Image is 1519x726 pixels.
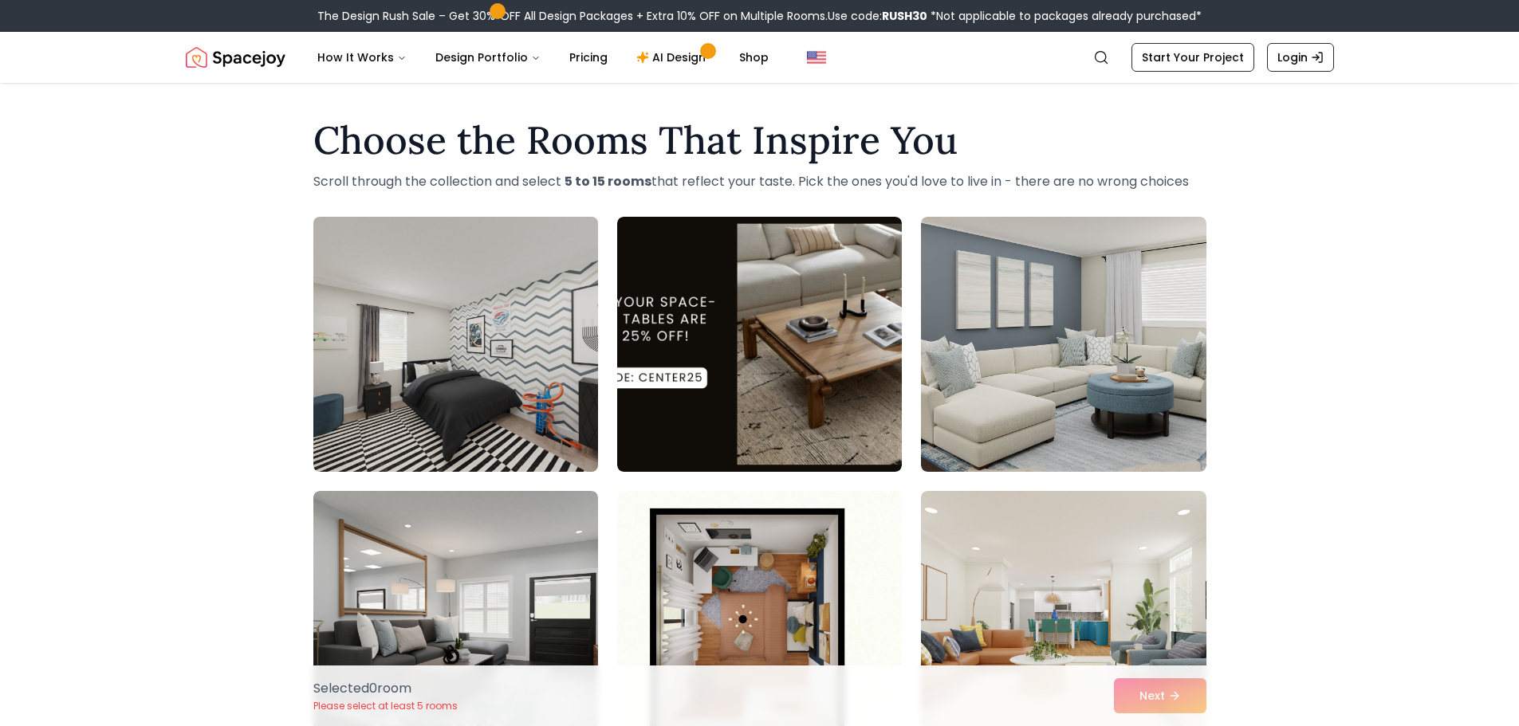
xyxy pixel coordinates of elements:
[306,210,605,478] img: Room room-1
[1267,43,1334,72] a: Login
[617,217,902,472] img: Room room-2
[557,41,620,73] a: Pricing
[423,41,553,73] button: Design Portfolio
[313,121,1206,159] h1: Choose the Rooms That Inspire You
[186,41,285,73] img: Spacejoy Logo
[305,41,781,73] nav: Main
[624,41,723,73] a: AI Design
[927,8,1202,24] span: *Not applicable to packages already purchased*
[317,8,1202,24] div: The Design Rush Sale – Get 30% OFF All Design Packages + Extra 10% OFF on Multiple Rooms.
[565,172,651,190] strong: 5 to 15 rooms
[313,172,1206,191] p: Scroll through the collection and select that reflect your taste. Pick the ones you'd love to liv...
[305,41,419,73] button: How It Works
[313,700,458,712] p: Please select at least 5 rooms
[921,217,1206,472] img: Room room-3
[828,8,927,24] span: Use code:
[313,679,458,698] p: Selected 0 room
[1131,43,1254,72] a: Start Your Project
[726,41,781,73] a: Shop
[186,41,285,73] a: Spacejoy
[807,48,826,67] img: United States
[882,8,927,24] b: RUSH30
[186,32,1334,83] nav: Global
